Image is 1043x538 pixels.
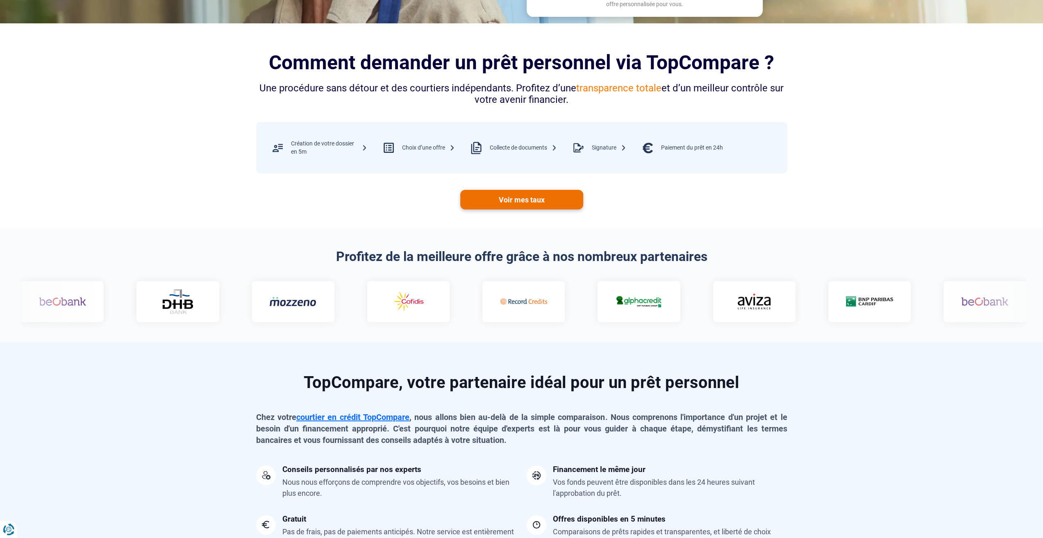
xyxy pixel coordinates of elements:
a: Voir mes taux [460,190,583,209]
h2: TopCompare, votre partenaire idéal pour un prêt personnel [256,375,787,391]
div: Création de votre dossier en 5m [291,140,367,156]
div: Vos fonds peuvent être disponibles dans les 24 heures suivant l'approbation du prêt. [553,477,787,499]
div: Offres disponibles en 5 minutes [553,515,666,523]
img: Alphacredit [615,294,662,309]
div: Conseils personnalisés par nos experts [282,465,421,473]
div: Gratuit [282,515,306,523]
span: transparence totale [576,82,661,94]
img: Cofidis [384,290,432,313]
img: DHB Bank [161,289,194,314]
div: Signature [592,144,626,152]
img: Record credits [500,290,547,313]
div: Comparaisons de prêts rapides et transparentes, et liberté de choix [553,526,771,537]
h2: Comment demander un prêt personnel via TopCompare ? [256,51,787,74]
div: Nous nous efforçons de comprendre vos objectifs, vos besoins et bien plus encore. [282,477,517,499]
img: Mozzeno [269,296,316,306]
a: courtier en crédit TopCompare [296,412,409,422]
div: Collecte de documents [490,144,557,152]
div: Choix d’une offre [402,144,455,152]
img: Aviza [737,293,770,309]
p: Chez votre , nous allons bien au-delà de la simple comparaison. Nous comprenons l'importance d'un... [256,411,787,446]
h2: Profitez de la meilleure offre grâce à nos nombreux partenaires [256,249,787,264]
div: Paiement du prêt en 24h [661,144,723,152]
div: Financement le même jour [553,465,645,473]
div: Une procédure sans détour et des courtiers indépendants. Profitez d’une et d’un meilleur contrôle... [256,82,787,106]
img: Cardif [845,296,893,306]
